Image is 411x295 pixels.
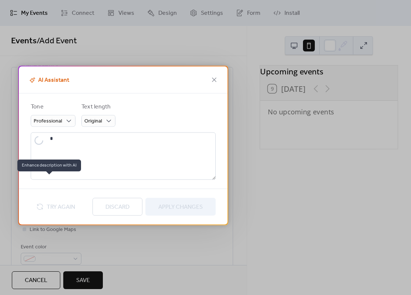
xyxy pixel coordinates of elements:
span: Professional [34,116,62,126]
span: Enhance description with AI [17,160,81,171]
span: AI Assistant [28,76,69,85]
span: Original [84,116,102,126]
div: Tone [31,103,74,111]
div: Text length [81,103,114,111]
